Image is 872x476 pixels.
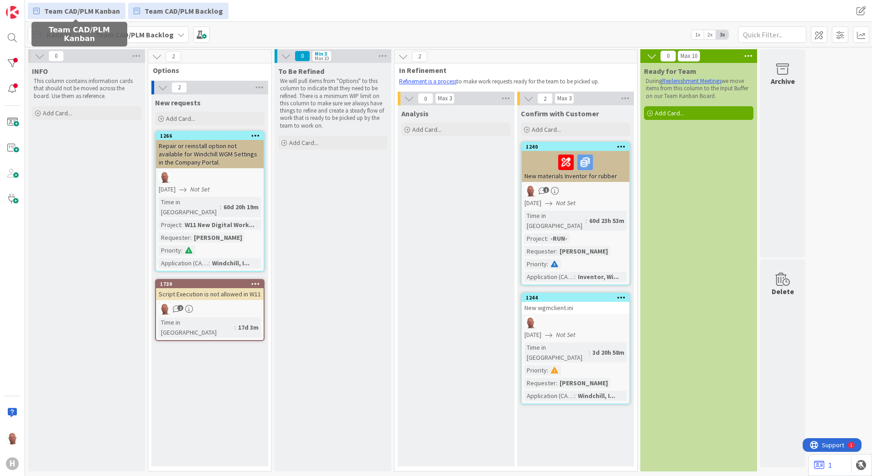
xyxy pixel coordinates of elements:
span: 2 [412,51,427,62]
span: : [181,245,182,255]
div: Time in [GEOGRAPHIC_DATA] [524,211,586,231]
span: Ready for Team [644,67,696,76]
a: 1 [814,460,832,471]
span: Add Card... [43,109,72,117]
span: : [190,233,192,243]
a: Team CAD/PLM Backlog [128,3,228,19]
span: 2 [537,93,553,104]
span: 2x [704,30,716,39]
span: Add Card... [166,114,195,123]
span: 0 [418,93,433,104]
span: : [586,216,587,226]
div: Application (CAD/PLM) [159,258,208,268]
p: During we move items from this column to the Input Buffer on our Team Kanban Board. [646,78,752,100]
div: H [6,457,19,470]
span: 2 [166,51,181,62]
div: RK [156,303,264,315]
div: 1240New materials Inventor for rubber [522,143,629,182]
span: 2 [171,82,187,93]
div: W11 New Digital Work... [182,220,257,230]
div: 1244 [522,294,629,302]
div: Max 3 [557,96,571,101]
div: Priority [159,245,181,255]
span: : [574,272,576,282]
div: 17d 3m [236,322,261,332]
img: RK [159,303,171,315]
div: Time in [GEOGRAPHIC_DATA] [524,342,589,362]
span: 2 [177,305,183,311]
span: : [208,258,210,268]
a: Replenishment Meetings [662,77,721,85]
div: 1266 [160,133,264,139]
div: New materials Inventor for rubber [522,151,629,182]
p: to make work requests ready for the team to be picked up. [399,78,627,85]
div: 60d 20h 19m [221,202,261,212]
div: Windchill, I... [576,391,618,401]
div: 60d 23h 53m [587,216,627,226]
span: Analysis [401,109,429,118]
div: RK [522,316,629,328]
div: 1266 [156,132,264,140]
img: Visit kanbanzone.com [6,6,19,19]
div: New wgmclient.ini [522,302,629,314]
div: Max 3 [438,96,452,101]
span: 1x [691,30,704,39]
div: [PERSON_NAME] [557,246,610,256]
div: 1244New wgmclient.ini [522,294,629,314]
span: Support [19,1,42,12]
p: This column contains information cards that should not be moved across the board. Use them as ref... [34,78,140,100]
span: : [181,220,182,230]
span: 0 [295,51,310,62]
div: RK [156,171,264,183]
div: Project [524,233,547,243]
div: Max 10 [315,56,329,61]
span: : [589,347,590,357]
span: 3x [716,30,728,39]
span: Confirm with Customer [521,109,599,118]
span: To Be Refined [278,67,324,76]
div: 1240 [522,143,629,151]
div: 1739 [160,281,264,287]
span: : [574,391,576,401]
div: Requester [159,233,190,243]
div: 1 [47,4,50,11]
div: Application (CAD/PLM) [524,272,574,282]
span: Add Card... [532,125,561,134]
a: Team CAD/PLM Kanban [28,3,125,19]
div: 1244 [526,295,629,301]
div: [PERSON_NAME] [557,378,610,388]
span: [DATE] [524,198,541,208]
span: : [547,233,548,243]
i: Not Set [556,331,576,339]
div: Min 3 [315,52,327,56]
div: RK [522,185,629,197]
input: Quick Filter... [738,26,806,43]
div: Windchill, I... [210,258,252,268]
div: Inventor, Wi... [576,272,621,282]
a: 1739Script Execution is not allowed in W11RKTime in [GEOGRAPHIC_DATA]:17d 3m [155,279,265,341]
i: Not Set [190,185,210,193]
div: Time in [GEOGRAPHIC_DATA] [159,317,234,337]
img: RK [159,171,171,183]
span: [DATE] [159,185,176,194]
div: Priority [524,365,547,375]
a: 1240New materials Inventor for rubberRK[DATE]Not SetTime in [GEOGRAPHIC_DATA]:60d 23h 53mProject:... [521,142,630,285]
span: New requests [155,98,201,107]
span: Add Card... [289,139,318,147]
span: 0 [48,51,64,62]
div: [PERSON_NAME] [192,233,244,243]
span: : [547,365,548,375]
span: Options [153,66,260,75]
div: Project [159,220,181,230]
div: -RUN- [548,233,570,243]
div: Time in [GEOGRAPHIC_DATA] [159,197,220,217]
div: Max 10 [680,54,697,58]
span: : [556,246,557,256]
b: Team CAD/PLM Backlog [95,30,174,39]
div: Delete [772,286,794,297]
div: Application (CAD/PLM) [524,391,574,401]
img: RK [524,185,536,197]
span: : [547,259,548,269]
div: 1266Repair or reinstall option not available for Windchill WGM Settings in the Company Portal. [156,132,264,168]
img: RK [524,316,536,328]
